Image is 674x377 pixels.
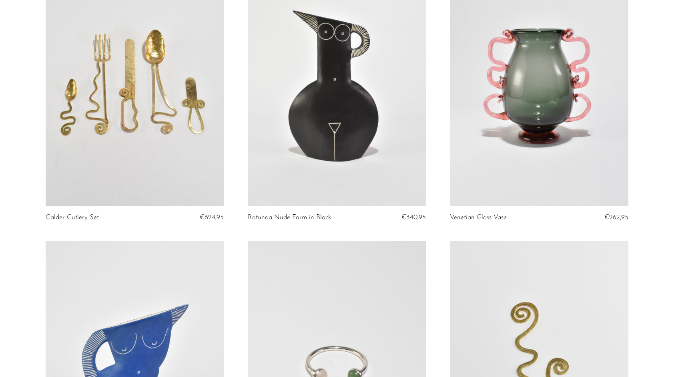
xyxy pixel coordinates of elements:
[604,214,628,221] span: €262,95
[46,214,99,221] a: Calder Cutlery Set
[401,214,426,221] span: €340,95
[450,214,507,221] a: Venetian Glass Vase
[248,214,331,221] a: Rotunda Nude Form in Black
[200,214,224,221] span: €624,95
